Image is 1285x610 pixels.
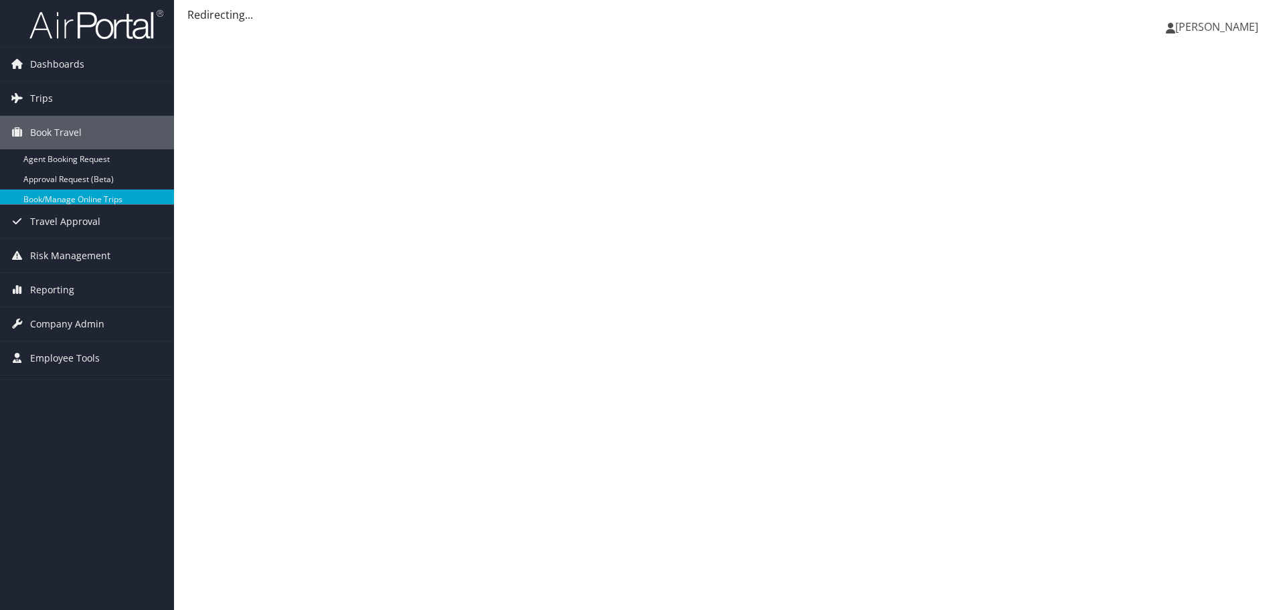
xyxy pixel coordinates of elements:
[30,82,53,115] span: Trips
[30,307,104,341] span: Company Admin
[187,7,1272,23] div: Redirecting...
[30,239,110,273] span: Risk Management
[30,273,74,307] span: Reporting
[30,48,84,81] span: Dashboards
[30,205,100,238] span: Travel Approval
[30,341,100,375] span: Employee Tools
[29,9,163,40] img: airportal-logo.png
[1175,19,1258,34] span: [PERSON_NAME]
[30,116,82,149] span: Book Travel
[1166,7,1272,47] a: [PERSON_NAME]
